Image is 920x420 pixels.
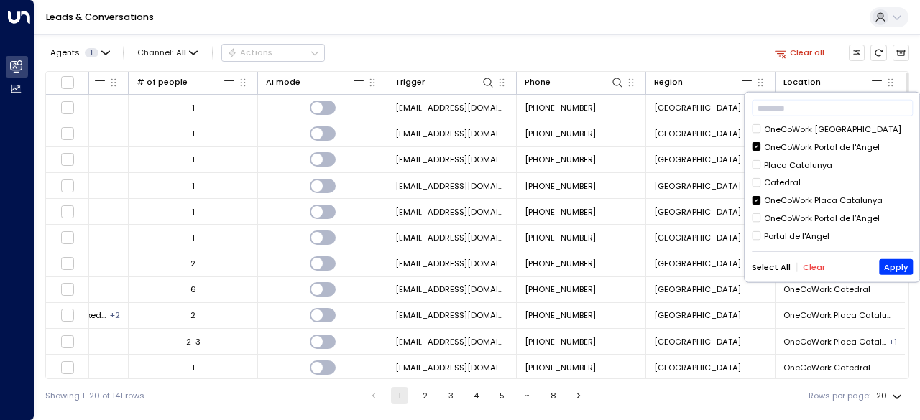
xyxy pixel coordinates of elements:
span: Toggle select all [60,75,75,90]
button: Go to page 4 [468,387,485,404]
div: 1 [192,206,195,218]
div: 1 [192,232,195,243]
span: Barcelona [654,258,741,269]
span: +34645920235 [525,232,596,243]
span: Refresh [870,45,887,61]
div: Showing 1-20 of 141 rows [45,390,144,402]
div: OneCoWork Placa Catalunya [764,195,883,207]
div: Portal de l'Angel [764,230,829,242]
button: Go to page 8 [545,387,562,404]
div: 6 [190,284,196,295]
div: … [519,387,536,404]
button: Customize [849,45,865,61]
span: Barcelona [654,206,741,218]
button: Agents1 [45,45,114,60]
span: +33689655767 [525,180,596,192]
label: Rows per page: [809,390,870,402]
span: Barcelona [654,154,741,165]
div: OneCoWork Portal de l'Angel [764,141,880,153]
span: Barcelona [654,362,741,373]
div: Catedral [764,177,801,189]
button: Go to page 3 [442,387,459,404]
div: 20 [876,387,905,405]
span: Toggle select row [60,152,75,167]
span: +34695821630 [525,154,596,165]
div: OneCoWork [GEOGRAPHIC_DATA] [764,123,901,136]
div: Location [783,75,821,89]
div: 2-3 [186,336,201,347]
div: OneCoWork [GEOGRAPHIC_DATA] [752,123,913,136]
div: OneCoWork Portal de l’Angel [752,213,913,225]
span: Barcelona [654,336,741,347]
span: OneCoWork Placa Catalunya [783,309,897,321]
span: +34676303752 [525,258,596,269]
div: OneCoWork Portal de l'Angel [752,141,913,153]
span: info@onecowork.com [395,336,508,347]
span: Channel: [133,45,203,60]
span: info@onecowork.com [395,102,508,113]
div: Region [654,75,753,89]
span: Barcelona [654,232,741,243]
button: Go to page 5 [493,387,510,404]
div: 1 [192,102,195,113]
span: Toggle select row [60,230,75,245]
div: OneCoWork Catedral [889,336,897,347]
div: 2 [190,309,195,321]
span: Toggle select row [60,205,75,219]
div: Catedral [752,177,913,189]
div: OneCoWork Portal de l’Angel [764,213,880,225]
div: Region [654,75,683,89]
div: 1 [192,362,195,373]
div: Placa Catalunya [764,159,832,171]
span: info@onecowork.com [395,309,508,321]
button: Channel:All [133,45,203,60]
div: AI mode [266,75,365,89]
span: info@onecowork.com [395,128,508,139]
div: 1 [192,128,195,139]
div: 1 [192,180,195,192]
span: 1 [85,48,98,57]
span: Barcelona [654,102,741,113]
span: +34688382873 [525,362,596,373]
div: Phone [525,75,551,89]
span: Toggle select row [60,256,75,271]
span: info@onecowork.com [395,258,508,269]
button: Archived Leads [893,45,909,61]
span: info@onecowork.com [395,180,508,192]
span: All [176,48,186,57]
span: +34613234541 [525,309,596,321]
span: OneCoWork Placa Catalunya [783,336,888,347]
span: OneCoWork Catedral [783,362,870,373]
button: Clear all [770,45,829,60]
div: # of people [137,75,236,89]
div: Button group with a nested menu [221,44,325,61]
a: Leads & Conversations [46,11,154,23]
span: Barcelona [654,284,741,295]
button: Actions [221,44,325,61]
div: Phone [525,75,624,89]
div: AI mode [266,75,300,89]
div: Trigger [395,75,494,89]
nav: pagination navigation [364,387,588,404]
span: +33650555308 [525,128,596,139]
span: Toggle select row [60,360,75,375]
span: OneCoWork Catedral [783,284,870,295]
span: Toggle select row [60,179,75,193]
button: Apply [879,259,913,275]
div: 1 [192,154,195,165]
div: Portal de l'Angel [752,230,913,242]
div: Placa Catalunya [752,159,913,171]
span: Barcelona [654,128,741,139]
span: +34957350438 [525,102,596,113]
div: Actions [227,47,272,57]
button: Select All [752,262,791,271]
div: Private Office,Serviced Private Office [110,309,120,321]
span: Toggle select row [60,126,75,141]
span: Barcelona [654,180,741,192]
span: Toggle select row [60,335,75,349]
span: Toggle select row [60,308,75,322]
span: Toggle select row [60,101,75,115]
span: Toggle select row [60,282,75,297]
div: Trigger [395,75,425,89]
span: +31625253033 [525,206,596,218]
